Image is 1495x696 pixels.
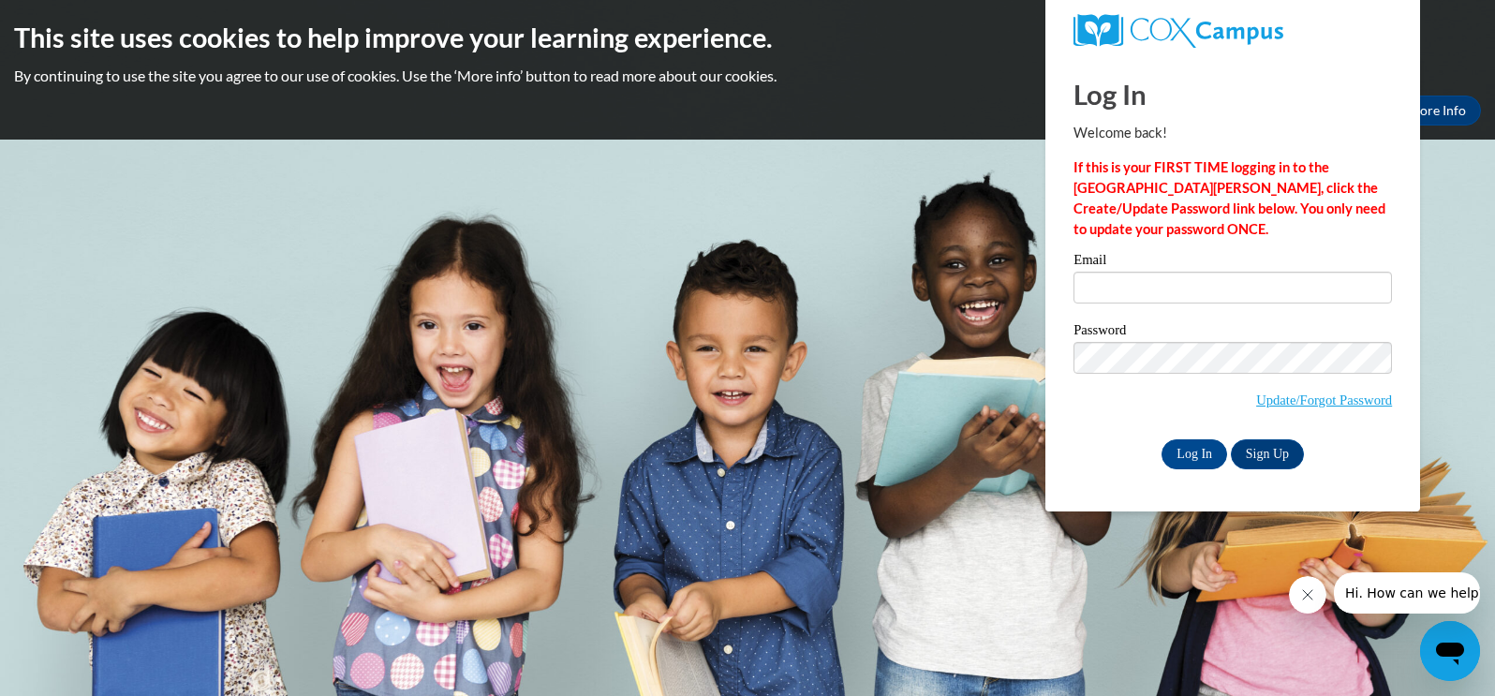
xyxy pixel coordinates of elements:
p: Welcome back! [1073,123,1392,143]
span: Hi. How can we help? [11,13,152,28]
iframe: Message from company [1334,572,1480,614]
label: Email [1073,253,1392,272]
p: By continuing to use the site you agree to our use of cookies. Use the ‘More info’ button to read... [14,66,1481,86]
iframe: Button to launch messaging window [1420,621,1480,681]
a: COX Campus [1073,14,1392,48]
iframe: Close message [1289,576,1326,614]
h1: Log In [1073,75,1392,113]
h2: This site uses cookies to help improve your learning experience. [14,19,1481,56]
strong: If this is your FIRST TIME logging in to the [GEOGRAPHIC_DATA][PERSON_NAME], click the Create/Upd... [1073,159,1385,237]
a: Update/Forgot Password [1256,392,1392,407]
input: Log In [1162,439,1227,469]
a: More Info [1393,96,1481,126]
a: Sign Up [1231,439,1304,469]
label: Password [1073,323,1392,342]
img: COX Campus [1073,14,1283,48]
